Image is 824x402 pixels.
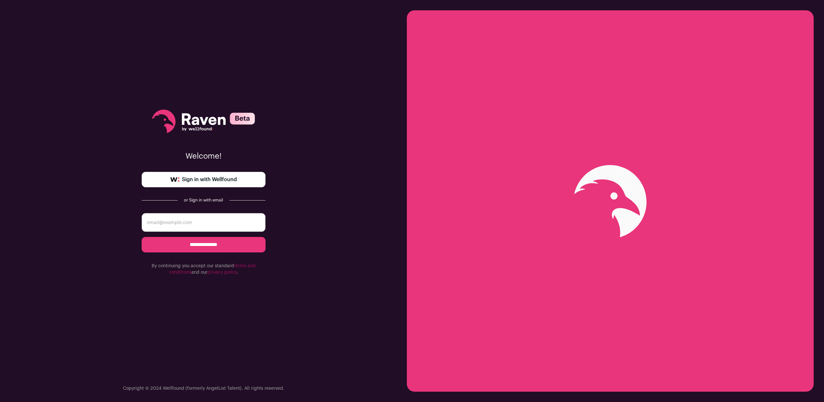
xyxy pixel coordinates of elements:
[142,213,266,232] input: email@example.com
[142,151,266,162] p: Welcome!
[170,177,179,182] img: wellfound-symbol-flush-black-fb3c872781a75f747ccb3a119075da62bfe97bd399995f84a933054e44a575c4.png
[142,263,266,276] p: By continuing you accept our standard and our .
[123,385,284,392] p: Copyright © 2024 Wellfound (formerly AngelList Talent). All rights reserved.
[182,176,237,183] span: Sign in with Wellfound
[207,270,237,275] a: privacy policy
[142,172,266,187] a: Sign in with Wellfound
[183,198,224,203] div: or Sign in with email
